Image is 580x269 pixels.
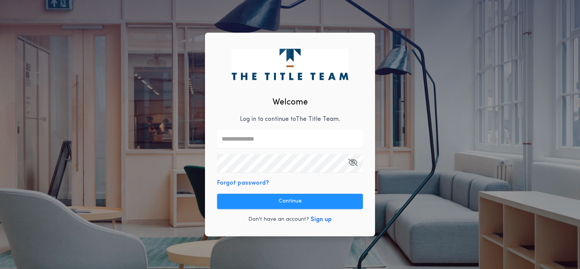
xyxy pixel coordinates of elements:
button: Continue [217,194,363,209]
p: Log in to continue to The Title Team . [240,115,340,124]
img: logo [232,49,348,80]
h2: Welcome [273,96,308,109]
button: Sign up [310,215,332,224]
p: Don't have an account? [248,216,309,223]
button: Forgot password? [217,179,269,188]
